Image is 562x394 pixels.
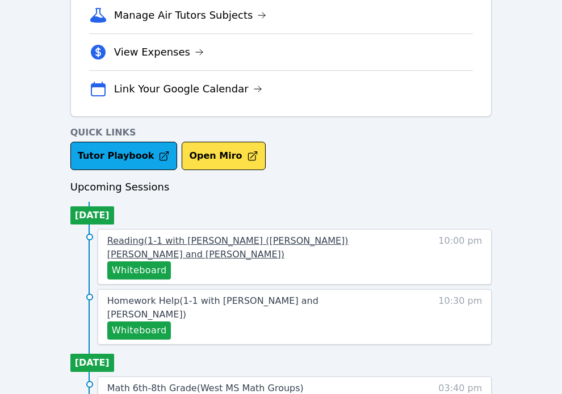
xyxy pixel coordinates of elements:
[107,383,304,393] span: Math 6th-8th Grade ( West MS Math Groups )
[114,7,267,23] a: Manage Air Tutors Subjects
[107,234,388,261] a: Reading(1-1 with [PERSON_NAME] ([PERSON_NAME]) [PERSON_NAME] and [PERSON_NAME])
[70,126,492,139] h4: Quick Links
[182,142,265,170] button: Open Miro
[70,179,492,195] h3: Upcoming Sessions
[438,234,482,279] span: 10:00 pm
[70,354,114,372] li: [DATE]
[107,235,349,260] span: Reading ( 1-1 with [PERSON_NAME] ([PERSON_NAME]) [PERSON_NAME] and [PERSON_NAME] )
[70,142,178,170] a: Tutor Playbook
[107,261,171,279] button: Whiteboard
[438,294,482,340] span: 10:30 pm
[114,81,262,97] a: Link Your Google Calendar
[107,294,388,321] a: Homework Help(1-1 with [PERSON_NAME] and [PERSON_NAME])
[114,44,204,60] a: View Expenses
[107,321,171,340] button: Whiteboard
[107,295,318,320] span: Homework Help ( 1-1 with [PERSON_NAME] and [PERSON_NAME] )
[70,206,114,224] li: [DATE]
